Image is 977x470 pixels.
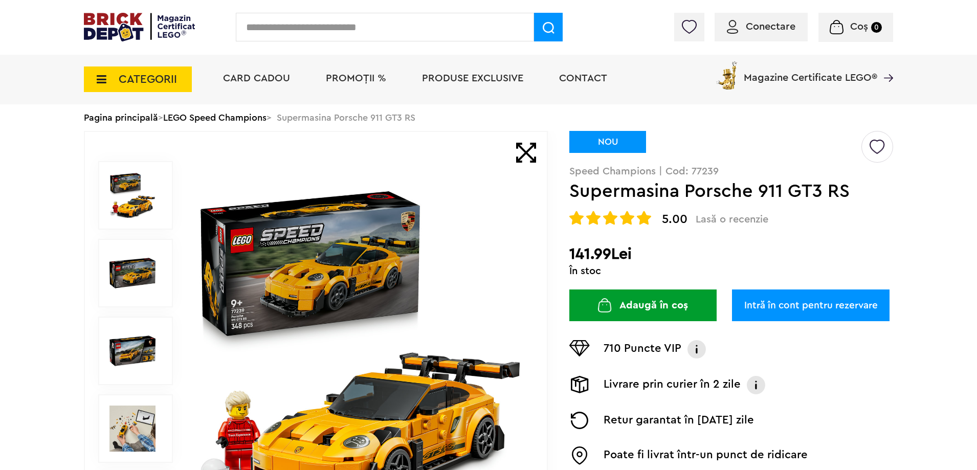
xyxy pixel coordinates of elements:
[727,21,795,32] a: Conectare
[604,412,754,429] p: Retur garantat în [DATE] zile
[569,289,717,321] button: Adaugă în coș
[569,131,646,153] div: NOU
[637,211,651,225] img: Evaluare cu stele
[604,376,741,394] p: Livrare prin curier în 2 zile
[604,340,681,359] p: 710 Puncte VIP
[84,113,158,122] a: Pagina principală
[569,166,893,176] p: Speed Champions | Cod: 77239
[569,340,590,356] img: Puncte VIP
[109,250,156,296] img: Supermasina Porsche 911 GT3 RS
[877,59,893,70] a: Magazine Certificate LEGO®
[569,245,893,263] h2: 141.99Lei
[746,21,795,32] span: Conectare
[223,73,290,83] a: Card Cadou
[746,376,766,394] img: Info livrare prin curier
[604,446,808,465] p: Poate fi livrat într-un punct de ridicare
[84,104,893,131] div: > > Supermasina Porsche 911 GT3 RS
[696,213,768,226] span: Lasă o recenzie
[620,211,634,225] img: Evaluare cu stele
[732,289,890,321] a: Intră în cont pentru rezervare
[569,211,584,225] img: Evaluare cu stele
[569,182,860,200] h1: Supermasina Porsche 911 GT3 RS
[662,213,687,226] span: 5.00
[850,21,868,32] span: Coș
[163,113,267,122] a: LEGO Speed Champions
[119,74,177,85] span: CATEGORII
[109,406,156,452] img: Seturi Lego Supermasina Porsche 911 GT3 RS
[569,376,590,393] img: Livrare
[603,211,617,225] img: Evaluare cu stele
[569,266,893,276] div: În stoc
[871,22,882,33] small: 0
[569,412,590,429] img: Returnare
[686,340,707,359] img: Info VIP
[422,73,523,83] a: Produse exclusive
[109,328,156,374] img: Supermasina Porsche 911 GT3 RS LEGO 77239
[326,73,386,83] a: PROMOȚII %
[744,59,877,83] span: Magazine Certificate LEGO®
[569,446,590,465] img: Easybox
[109,172,156,218] img: Supermasina Porsche 911 GT3 RS
[586,211,601,225] img: Evaluare cu stele
[559,73,607,83] a: Contact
